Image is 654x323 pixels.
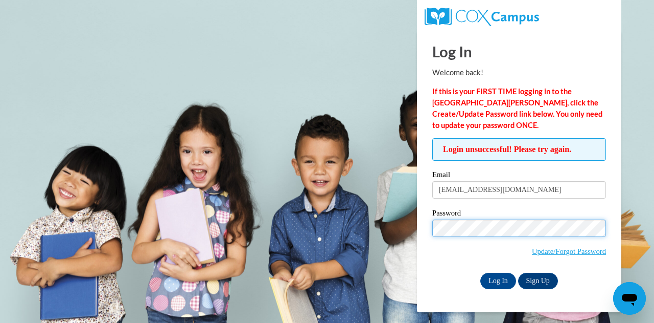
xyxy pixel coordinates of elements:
[432,171,606,181] label: Email
[432,67,606,78] p: Welcome back!
[518,273,558,289] a: Sign Up
[532,247,606,255] a: Update/Forgot Password
[613,282,646,315] iframe: Button to launch messaging window
[480,273,516,289] input: Log In
[432,41,606,62] h1: Log In
[432,87,602,130] strong: If this is your FIRST TIME logging in to the [GEOGRAPHIC_DATA][PERSON_NAME], click the Create/Upd...
[425,8,539,26] img: COX Campus
[432,138,606,161] span: Login unsuccessful! Please try again.
[432,209,606,220] label: Password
